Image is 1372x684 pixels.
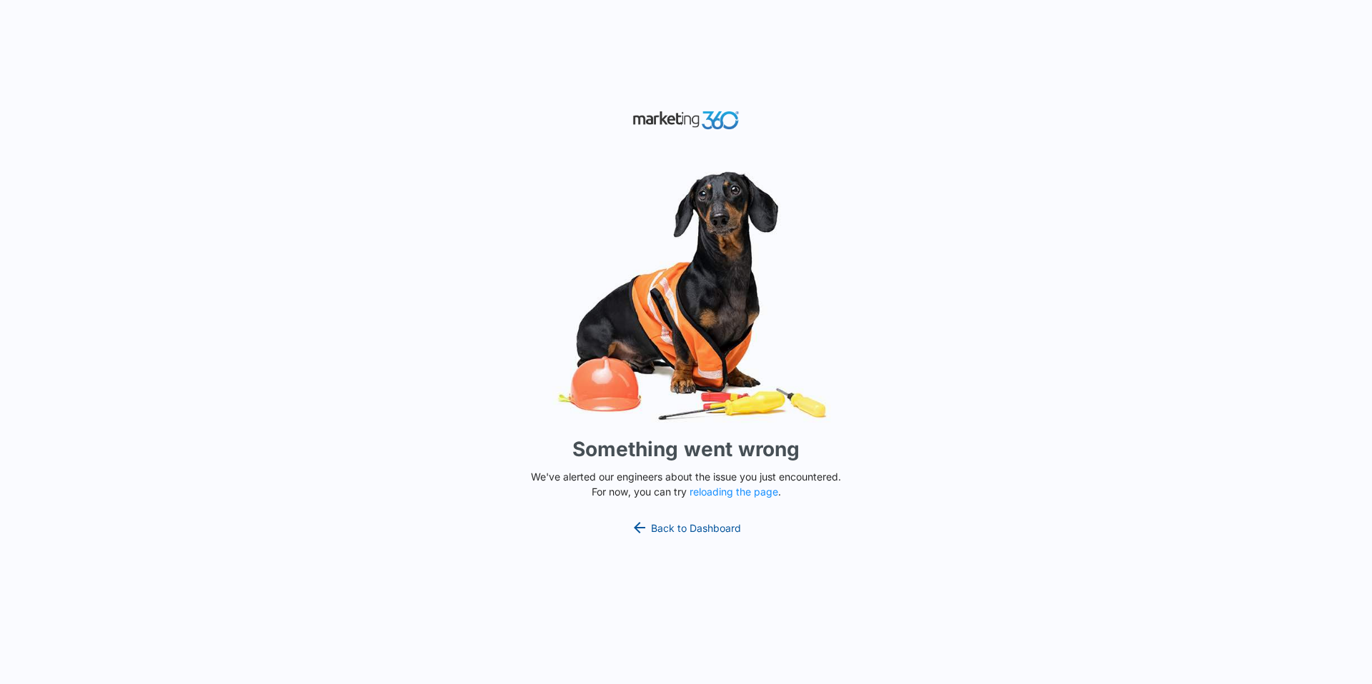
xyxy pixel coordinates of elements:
[525,469,847,499] p: We've alerted our engineers about the issue you just encountered. For now, you can try .
[631,519,741,536] a: Back to Dashboard
[572,434,800,464] h1: Something went wrong
[472,163,900,429] img: Sad Dog
[690,486,778,498] button: reloading the page
[632,108,740,133] img: Marketing 360 Logo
